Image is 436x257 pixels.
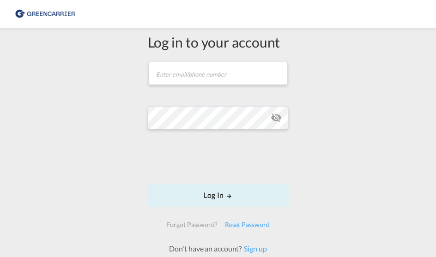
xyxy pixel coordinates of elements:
div: Log in to your account [148,32,289,52]
iframe: reCAPTCHA [148,138,288,174]
input: Enter email/phone number [149,62,288,85]
div: Reset Password [221,216,273,233]
img: 8cf206808afe11efa76fcd1e3d746489.png [14,4,76,24]
div: Forgot Password? [163,216,221,233]
button: LOGIN [148,184,289,207]
div: Don't have an account? [159,244,277,254]
a: Sign up [242,244,266,253]
md-icon: icon-eye-off [271,112,282,123]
